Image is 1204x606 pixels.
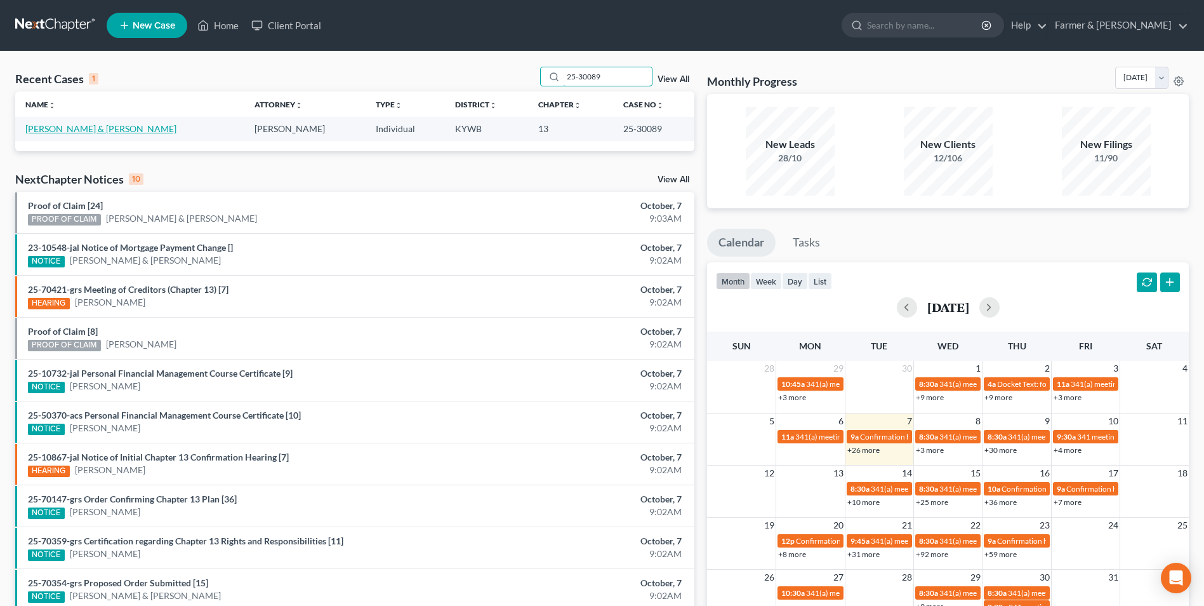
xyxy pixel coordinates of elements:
span: Mon [799,340,821,351]
div: PROOF OF CLAIM [28,340,101,351]
a: [PERSON_NAME] & [PERSON_NAME] [106,212,257,225]
span: 8:30a [919,379,938,389]
div: 11/90 [1062,152,1151,165]
span: 8 [974,414,982,429]
a: [PERSON_NAME] & [PERSON_NAME] [70,589,221,602]
h3: Monthly Progress [707,74,797,89]
span: 341(a) meeting for [PERSON_NAME] [795,432,918,441]
a: +7 more [1054,497,1082,507]
a: 25-50370-acs Personal Financial Management Course Certificate [10] [28,410,301,421]
span: 9 [1043,414,1051,429]
span: 341(a) meeting for [PERSON_NAME] [939,588,1062,598]
span: 1 [974,361,982,376]
span: 23 [1038,518,1051,533]
span: New Case [133,21,175,30]
div: HEARING [28,298,70,309]
a: 25-70421-grs Meeting of Creditors (Chapter 13) [7] [28,284,228,295]
span: 341(a) meeting for [PERSON_NAME] [939,379,1062,389]
span: 4a [988,379,996,389]
span: 13 [832,466,845,481]
span: 9:30a [1057,432,1076,441]
div: October, 7 [472,241,682,254]
i: unfold_more [295,102,303,109]
span: Thu [1008,340,1026,351]
div: NOTICE [28,508,65,519]
input: Search by name... [563,67,652,86]
i: unfold_more [656,102,664,109]
a: Tasks [781,229,831,257]
div: 9:02AM [472,254,682,267]
a: +4 more [1054,445,1082,455]
a: Calendar [707,229,776,257]
span: Sun [732,340,751,351]
span: 341(a) meeting for [PERSON_NAME] [871,484,993,494]
span: 5 [768,414,776,429]
a: Typeunfold_more [376,100,402,109]
a: Help [1005,14,1047,37]
span: 24 [1107,518,1120,533]
a: [PERSON_NAME] [70,380,140,393]
div: NOTICE [28,424,65,435]
a: [PERSON_NAME] [75,464,145,476]
span: 4 [1181,361,1189,376]
div: October, 7 [472,535,682,548]
span: 27 [832,570,845,585]
div: October, 7 [472,451,682,464]
a: Chapterunfold_more [538,100,581,109]
div: October, 7 [472,409,682,422]
a: 23-10548-jal Notice of Mortgage Payment Change [] [28,242,233,253]
div: 9:02AM [472,380,682,393]
a: +3 more [778,393,806,402]
span: 9:45a [850,536,870,546]
a: 25-70147-grs Order Confirming Chapter 13 Plan [36] [28,494,237,504]
div: Recent Cases [15,71,98,86]
span: 9a [1057,484,1065,494]
div: NOTICE [28,591,65,603]
span: 6 [837,414,845,429]
a: +25 more [916,497,948,507]
div: October, 7 [472,493,682,506]
a: +31 more [847,549,880,559]
span: 20 [832,518,845,533]
a: +59 more [984,549,1017,559]
i: unfold_more [48,102,56,109]
span: 11 [1176,414,1189,429]
span: Wed [937,340,958,351]
span: 3 [1112,361,1120,376]
a: [PERSON_NAME] [70,422,140,434]
span: Fri [1079,340,1092,351]
span: Confirmation hearing for [PERSON_NAME] & [PERSON_NAME] [796,536,1007,546]
div: Open Intercom Messenger [1161,563,1191,593]
span: 11a [1057,379,1069,389]
a: 25-10732-jal Personal Financial Management Course Certificate [9] [28,368,293,379]
a: +3 more [916,445,944,455]
div: 9:02AM [472,338,682,351]
span: 28 [901,570,913,585]
a: [PERSON_NAME] [70,548,140,560]
button: week [750,273,782,290]
a: Farmer & [PERSON_NAME] [1049,14,1188,37]
a: View All [658,75,689,84]
div: New Leads [746,137,835,152]
span: 7 [906,414,913,429]
span: 25 [1176,518,1189,533]
div: October, 7 [472,325,682,338]
div: 12/106 [904,152,993,165]
a: +26 more [847,445,880,455]
a: Case Nounfold_more [623,100,664,109]
div: 9:03AM [472,212,682,225]
span: 341(a) meeting for [PERSON_NAME] [939,536,1062,546]
div: October, 7 [472,367,682,380]
div: NOTICE [28,382,65,393]
span: 341(a) meeting for [PERSON_NAME] & [PERSON_NAME] [1008,588,1198,598]
span: 26 [763,570,776,585]
div: October, 7 [472,199,682,212]
span: Tue [871,340,887,351]
span: 8:30a [919,432,938,441]
span: 8:30a [919,588,938,598]
span: 31 [1107,570,1120,585]
a: [PERSON_NAME] & [PERSON_NAME] [25,123,176,134]
i: unfold_more [489,102,497,109]
a: Client Portal [245,14,327,37]
div: October, 7 [472,577,682,589]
